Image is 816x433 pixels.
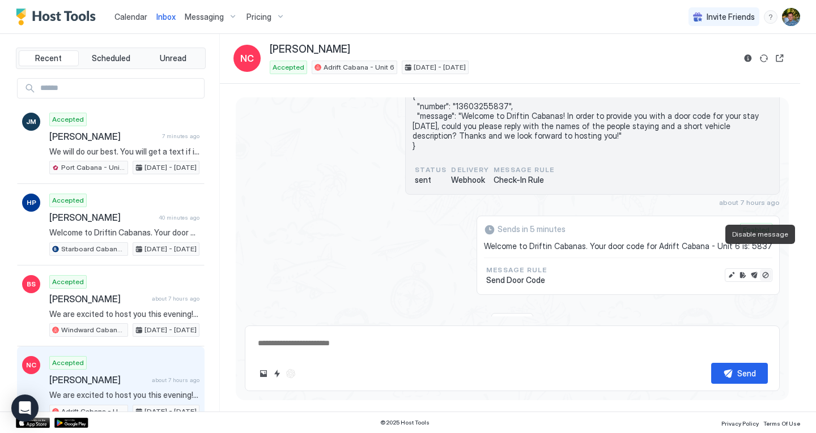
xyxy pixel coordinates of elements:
[764,10,777,24] div: menu
[52,358,84,368] span: Accepted
[773,52,787,65] button: Open reservation
[52,114,84,125] span: Accepted
[36,79,204,98] input: Input Field
[415,165,447,175] span: status
[19,50,79,66] button: Recent
[763,420,800,427] span: Terms Of Use
[35,53,62,63] span: Recent
[114,12,147,22] span: Calendar
[486,275,547,285] span: Send Door Code
[49,309,199,319] span: We are excited to host you this evening! Here are a few things to know about your stay. GUESTS AN...
[324,62,394,72] span: Adrift Cabana - Unit 6
[719,198,780,207] span: about 7 hours ago
[52,277,84,287] span: Accepted
[185,12,224,22] span: Messaging
[144,244,197,254] span: [DATE] - [DATE]
[484,241,772,251] span: Welcome to Driftin Cabanas. Your door code for Adrift Cabana - Unit 6 is: 5837
[49,390,199,400] span: We are excited to host you this evening! Here are a few things to know about your stay. GUESTS AN...
[143,50,203,66] button: Unread
[54,418,88,428] a: Google Play Store
[81,50,141,66] button: Scheduled
[49,147,199,157] span: We will do our best. You will get a text if it's ready early
[451,175,489,185] span: Webhook
[380,419,430,426] span: © 2025 Host Tools
[114,11,147,23] a: Calendar
[486,265,547,275] span: Message Rule
[11,395,39,422] div: Open Intercom Messenger
[159,214,199,221] span: 40 minutes ago
[270,367,284,380] button: Quick reply
[49,228,199,238] span: Welcome to Driftin Cabanas. Your door code for Starboard - Unit 2 is: 2638 and is ready now!
[732,229,788,239] span: Disable message
[760,269,771,281] button: Disable message
[737,269,749,281] button: Edit rule
[27,198,36,208] span: HP
[61,162,125,173] span: Port Cabana - Unit 3
[61,325,125,335] span: Windward Cabana - Unit 10
[451,165,489,175] span: Delivery
[52,195,84,205] span: Accepted
[741,52,755,65] button: Reservation information
[27,279,36,289] span: BS
[763,417,800,428] a: Terms Of Use
[152,295,199,302] span: about 7 hours ago
[144,325,197,335] span: [DATE] - [DATE]
[726,269,737,281] button: Edit message
[257,367,270,380] button: Upload image
[782,8,800,26] div: User profile
[16,8,101,25] a: Host Tools Logo
[156,12,176,22] span: Inbox
[26,360,36,370] span: NC
[61,244,125,254] span: Starboard Cabana - Unit 2
[49,212,154,223] span: [PERSON_NAME]
[413,91,772,151] span: { "number": "13603255837", "message": "Welcome to Driftin Cabanas! In order to provide you with a...
[240,52,254,65] span: NC
[707,12,755,22] span: Invite Friends
[26,117,36,127] span: JM
[156,11,176,23] a: Inbox
[49,374,147,385] span: [PERSON_NAME]
[144,406,197,417] span: [DATE] - [DATE]
[721,417,759,428] a: Privacy Policy
[498,224,566,234] span: Sends in 5 minutes
[152,376,199,384] span: about 7 hours ago
[415,175,447,185] span: sent
[49,131,158,142] span: [PERSON_NAME]
[270,43,350,56] span: [PERSON_NAME]
[162,132,199,140] span: 7 minutes ago
[711,363,768,384] button: Send
[49,293,147,305] span: [PERSON_NAME]
[16,48,206,69] div: tab-group
[273,62,304,72] span: Accepted
[757,52,771,65] button: Sync reservation
[737,367,756,379] div: Send
[160,53,186,63] span: Unread
[61,406,125,417] span: Adrift Cabana - Unit 6
[494,175,554,185] span: Check-In Rule
[246,12,271,22] span: Pricing
[16,418,50,428] a: App Store
[721,420,759,427] span: Privacy Policy
[494,165,554,175] span: Message Rule
[144,162,197,173] span: [DATE] - [DATE]
[749,269,760,281] button: Send now
[414,62,466,72] span: [DATE] - [DATE]
[92,53,130,63] span: Scheduled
